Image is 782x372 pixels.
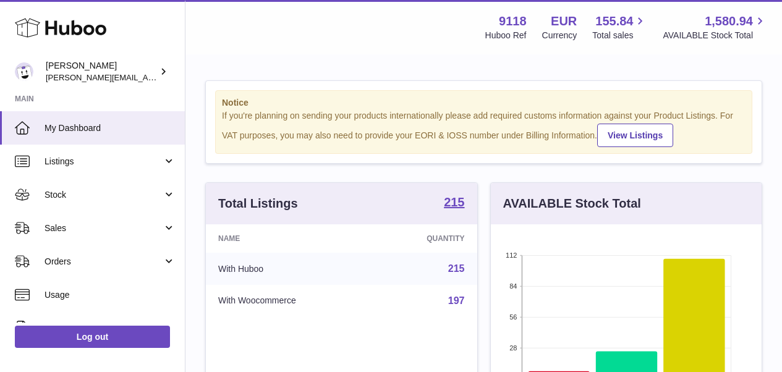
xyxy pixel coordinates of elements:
[592,13,647,41] a: 155.84 Total sales
[503,195,641,212] h3: AVAILABLE Stock Total
[542,30,577,41] div: Currency
[46,60,157,83] div: [PERSON_NAME]
[595,13,633,30] span: 155.84
[218,195,298,212] h3: Total Listings
[15,326,170,348] a: Log out
[509,344,517,352] text: 28
[663,30,767,41] span: AVAILABLE Stock Total
[448,263,465,274] a: 215
[444,196,464,208] strong: 215
[485,30,527,41] div: Huboo Ref
[45,323,163,334] span: Invoicing and Payments
[45,122,176,134] span: My Dashboard
[509,313,517,321] text: 56
[45,189,163,201] span: Stock
[206,285,374,317] td: With Woocommerce
[509,282,517,290] text: 84
[206,253,374,285] td: With Huboo
[45,156,163,167] span: Listings
[222,110,746,147] div: If you're planning on sending your products internationally please add required customs informati...
[506,252,517,259] text: 112
[374,224,477,253] th: Quantity
[45,222,163,234] span: Sales
[45,256,163,268] span: Orders
[551,13,577,30] strong: EUR
[206,224,374,253] th: Name
[46,72,314,82] span: [PERSON_NAME][EMAIL_ADDRESS][PERSON_NAME][DOMAIN_NAME]
[45,289,176,301] span: Usage
[499,13,527,30] strong: 9118
[663,13,767,41] a: 1,580.94 AVAILABLE Stock Total
[444,196,464,211] a: 215
[448,295,465,306] a: 197
[15,62,33,81] img: freddie.sawkins@czechandspeake.com
[222,97,746,109] strong: Notice
[597,124,673,147] a: View Listings
[592,30,647,41] span: Total sales
[705,13,753,30] span: 1,580.94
